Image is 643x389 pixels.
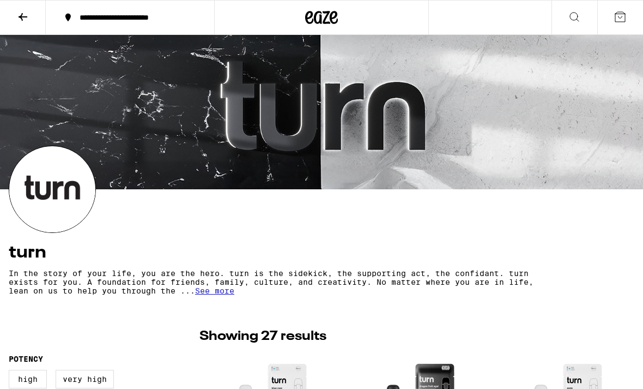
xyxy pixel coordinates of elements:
label: Very High [56,370,114,388]
label: High [9,370,47,388]
span: See more [195,286,234,295]
h4: turn [9,244,634,261]
p: Showing 27 results [199,327,326,346]
legend: Potency [9,355,43,363]
img: turn logo [9,146,95,232]
p: In the story of your life, you are the hero. turn is the sidekick, the supporting act, the confid... [9,269,549,295]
